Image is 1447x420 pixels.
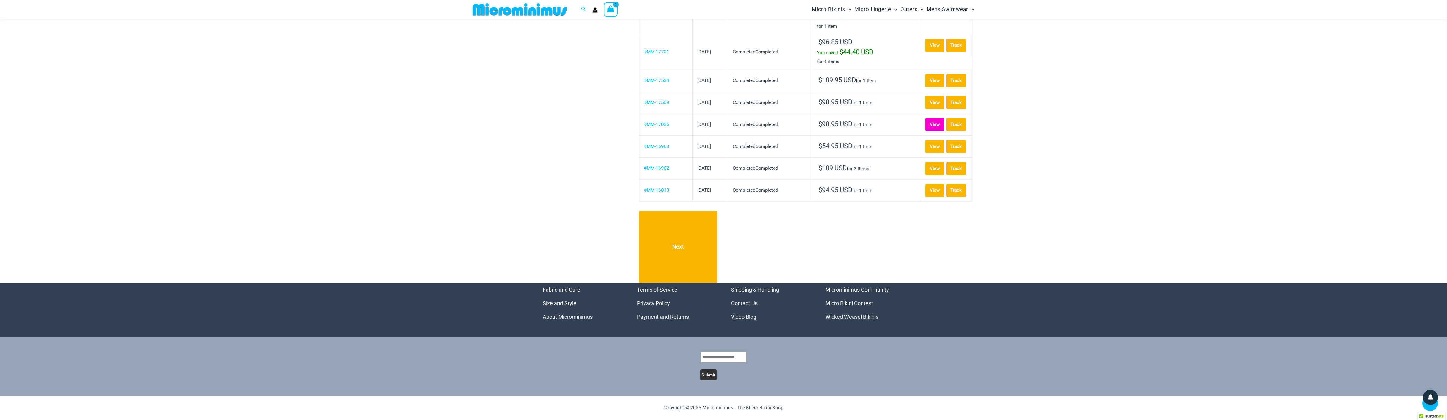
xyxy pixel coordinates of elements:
[543,287,580,293] a: Fabric and Care
[592,7,598,13] a: Account icon link
[728,135,812,157] td: CompletedCompleted
[728,157,812,179] td: CompletedCompleted
[639,211,717,283] a: Next
[925,39,944,52] a: View order MM-17701
[697,78,711,83] time: [DATE]
[697,122,711,127] time: [DATE]
[581,6,586,13] a: Search icon link
[818,164,822,172] span: $
[728,70,812,92] td: CompletedCompleted
[812,70,921,92] td: for 1 item
[840,48,873,56] span: 44.40 USD
[543,283,622,324] nav: Menu
[818,186,822,194] span: $
[644,49,669,55] a: View order number MM-17701
[604,2,618,16] a: View Shopping Cart, empty
[700,369,717,380] button: Submit
[731,314,756,320] a: Video Blog
[818,98,822,106] span: $
[818,142,852,150] span: 54.95 USD
[644,165,669,171] a: View order number MM-16962
[818,38,852,46] span: 96.85 USD
[927,2,968,17] span: Mens Swimwear
[818,186,852,194] span: 94.95 USD
[697,100,711,105] time: [DATE]
[543,283,622,324] aside: Footer Widget 1
[818,98,852,106] span: 98.95 USD
[728,34,812,70] td: CompletedCompleted
[697,144,711,149] time: [DATE]
[818,76,856,84] span: 109.95 USD
[543,300,576,306] a: Size and Style
[728,179,812,201] td: CompletedCompleted
[812,2,845,17] span: Micro Bikinis
[644,100,669,105] a: View order number MM-17509
[818,76,822,84] span: $
[812,114,921,136] td: for 1 item
[845,2,851,17] span: Menu Toggle
[946,184,966,197] a: Track order number MM-16813
[644,144,669,149] a: View order number MM-16963
[925,74,944,87] a: View order MM-17534
[825,300,873,306] a: Micro Bikini Contest
[812,135,921,157] td: for 1 item
[818,38,822,46] span: $
[731,300,758,306] a: Contact Us
[825,314,878,320] a: Wicked Weasel Bikinis
[825,287,889,293] a: Microminimus Community
[925,118,944,131] a: View order MM-17036
[644,78,669,83] a: View order number MM-17534
[644,187,669,193] a: View order number MM-16813
[818,120,822,128] span: $
[818,120,852,128] span: 98.95 USD
[925,140,944,153] a: View order MM-16963
[812,34,921,70] td: for 4 items
[810,2,853,17] a: Micro BikinisMenu ToggleMenu Toggle
[946,162,966,175] a: Track order number MM-16962
[637,300,670,306] a: Privacy Policy
[697,165,711,171] time: [DATE]
[817,48,916,58] div: You saved
[543,314,593,320] a: About Microminimus
[946,140,966,153] a: Track order number MM-16963
[728,92,812,114] td: CompletedCompleted
[637,314,689,320] a: Payment and Returns
[946,39,966,52] a: Track order number MM-17701
[697,49,711,55] time: [DATE]
[918,2,924,17] span: Menu Toggle
[925,162,944,175] a: View order MM-16962
[925,96,944,109] a: View order MM-17509
[900,2,918,17] span: Outers
[543,403,904,412] p: Copyright © 2025 Microminimus - The Micro Bikini Shop
[644,122,669,127] a: View order number MM-17036
[968,2,974,17] span: Menu Toggle
[891,2,897,17] span: Menu Toggle
[854,2,891,17] span: Micro Lingerie
[697,187,711,193] time: [DATE]
[853,2,899,17] a: Micro LingerieMenu ToggleMenu Toggle
[812,179,921,201] td: for 1 item
[731,283,810,324] aside: Footer Widget 3
[812,92,921,114] td: for 1 item
[946,96,966,109] a: Track order number MM-17509
[946,74,966,87] a: Track order number MM-17534
[637,283,716,324] nav: Menu
[899,2,925,17] a: OutersMenu ToggleMenu Toggle
[637,283,716,324] aside: Footer Widget 2
[825,283,905,324] aside: Footer Widget 4
[825,283,905,324] nav: Menu
[728,114,812,136] td: CompletedCompleted
[470,3,569,16] img: MM SHOP LOGO FLAT
[812,157,921,179] td: for 3 items
[637,287,677,293] a: Terms of Service
[731,287,779,293] a: Shipping & Handling
[731,283,810,324] nav: Menu
[809,1,977,18] nav: Site Navigation
[946,118,966,131] a: Track order number MM-17036
[925,184,944,197] a: View order MM-16813
[818,142,822,150] span: $
[840,48,843,56] span: $
[925,2,976,17] a: Mens SwimwearMenu ToggleMenu Toggle
[818,164,847,172] span: 109 USD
